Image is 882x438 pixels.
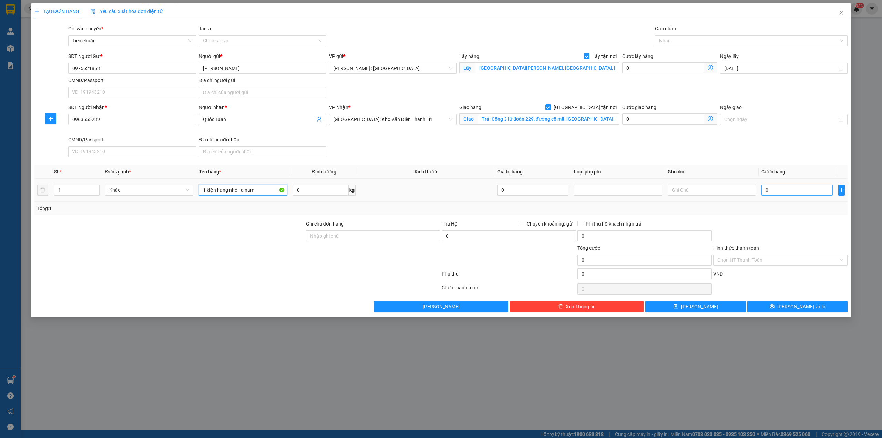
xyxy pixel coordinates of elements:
[839,10,844,16] span: close
[333,114,452,125] span: Hà Nội: Kho Văn Điển Thanh Trì
[92,185,99,190] span: Increase Value
[423,303,460,310] span: [PERSON_NAME]
[199,87,326,98] input: Địa chỉ của người gửi
[199,26,213,31] label: Tác vụ
[199,136,326,143] div: Địa chỉ người nhận
[839,187,844,193] span: plus
[199,77,326,84] div: Địa chỉ người gửi
[90,9,96,14] img: icon
[199,52,326,60] div: Người gửi
[622,53,653,59] label: Cước lấy hàng
[577,245,600,251] span: Tổng cước
[832,3,851,23] button: Close
[622,62,704,73] input: Cước lấy hàng
[777,303,825,310] span: [PERSON_NAME] và In
[92,190,99,195] span: Decrease Value
[312,169,336,175] span: Định lượng
[3,37,104,46] span: Mã đơn: KQ121108250021
[34,9,79,14] span: TẠO ĐƠN HÀNG
[54,15,137,27] span: CÔNG TY TNHH CHUYỂN PHÁT NHANH BẢO AN
[459,104,481,110] span: Giao hàng
[306,221,344,227] label: Ghi chú đơn hàng
[329,104,348,110] span: VP Nhận
[442,221,458,227] span: Thu Hộ
[199,103,326,111] div: Người nhận
[441,284,577,296] div: Chưa thanh toán
[19,15,37,21] strong: CSKH:
[645,301,746,312] button: save[PERSON_NAME]
[414,169,438,175] span: Kích thước
[571,165,665,179] th: Loại phụ phí
[622,113,704,125] input: Cước giao hàng
[3,15,52,27] span: [PHONE_NUMBER]
[665,165,759,179] th: Ghi chú
[459,113,478,125] span: Giao
[68,52,196,60] div: SĐT Người Gửi
[441,270,577,282] div: Phụ thu
[720,53,739,59] label: Ngày lấy
[374,301,508,312] button: [PERSON_NAME]
[68,26,103,31] span: Gói vận chuyển
[708,116,713,121] span: dollar-circle
[3,48,43,53] span: 14:28:52 [DATE]
[306,230,440,241] input: Ghi chú đơn hàng
[551,103,619,111] span: [GEOGRAPHIC_DATA] tận nơi
[199,169,221,175] span: Tên hàng
[333,63,452,73] span: Hồ Chí Minh : Kho Quận 12
[109,185,189,195] span: Khác
[524,220,576,228] span: Chuyển khoản ng. gửi
[317,117,322,122] span: user-add
[49,3,139,12] strong: PHIẾU DÁN LÊN HÀNG
[655,26,676,31] label: Gán nhãn
[724,116,837,123] input: Ngày giao
[37,185,48,196] button: delete
[199,146,326,157] input: Địa chỉ của người nhận
[674,304,678,309] span: save
[720,104,742,110] label: Ngày giao
[349,185,356,196] span: kg
[583,220,644,228] span: Phí thu hộ khách nhận trả
[713,245,759,251] label: Hình thức thanh toán
[589,52,619,60] span: Lấy tận nơi
[770,304,775,309] span: printer
[510,301,644,312] button: deleteXóa Thông tin
[90,9,163,14] span: Yêu cầu xuất hóa đơn điện tử
[681,303,718,310] span: [PERSON_NAME]
[475,62,619,73] input: Lấy tận nơi
[713,271,723,277] span: VND
[329,52,457,60] div: VP gửi
[45,116,56,121] span: plus
[839,66,843,71] span: close-circle
[72,36,192,46] span: Tiêu chuẩn
[708,65,713,70] span: dollar-circle
[94,186,98,190] span: up
[105,169,131,175] span: Đơn vị tính
[68,77,196,84] div: CMND/Passport
[459,62,475,73] span: Lấy
[622,104,656,110] label: Cước giao hàng
[497,185,568,196] input: 0
[68,136,196,143] div: CMND/Passport
[724,64,837,72] input: Ngày lấy
[54,169,60,175] span: SL
[558,304,563,309] span: delete
[566,303,596,310] span: Xóa Thông tin
[199,185,287,196] input: VD: Bàn, Ghế
[94,191,98,195] span: down
[668,185,756,196] input: Ghi Chú
[45,113,56,124] button: plus
[478,113,619,125] input: Giao tận nơi
[497,169,523,175] span: Giá trị hàng
[747,301,848,312] button: printer[PERSON_NAME] và In
[838,185,845,196] button: plus
[68,103,196,111] div: SĐT Người Nhận
[34,9,39,14] span: plus
[37,205,340,212] div: Tổng: 1
[761,169,785,175] span: Cước hàng
[459,53,479,59] span: Lấy hàng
